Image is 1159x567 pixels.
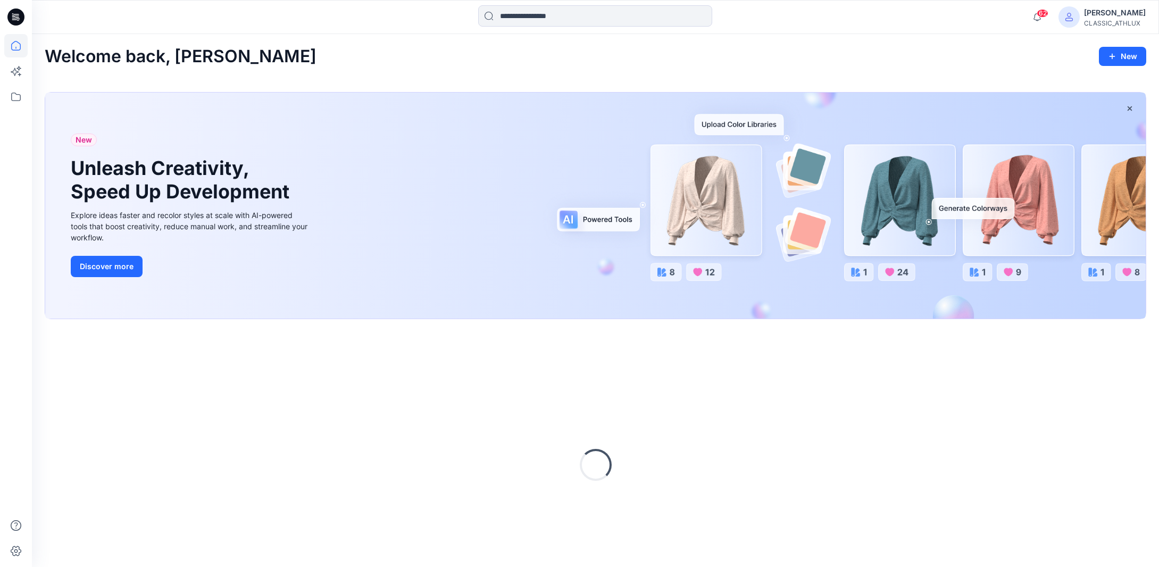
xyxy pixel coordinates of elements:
[1099,47,1146,66] button: New
[71,256,310,277] a: Discover more
[76,134,92,146] span: New
[71,157,294,203] h1: Unleash Creativity, Speed Up Development
[71,256,143,277] button: Discover more
[45,47,316,66] h2: Welcome back, [PERSON_NAME]
[1065,13,1073,21] svg: avatar
[1084,6,1146,19] div: [PERSON_NAME]
[1037,9,1048,18] span: 62
[71,210,310,243] div: Explore ideas faster and recolor styles at scale with AI-powered tools that boost creativity, red...
[1084,19,1146,27] div: CLASSIC_ATHLUX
